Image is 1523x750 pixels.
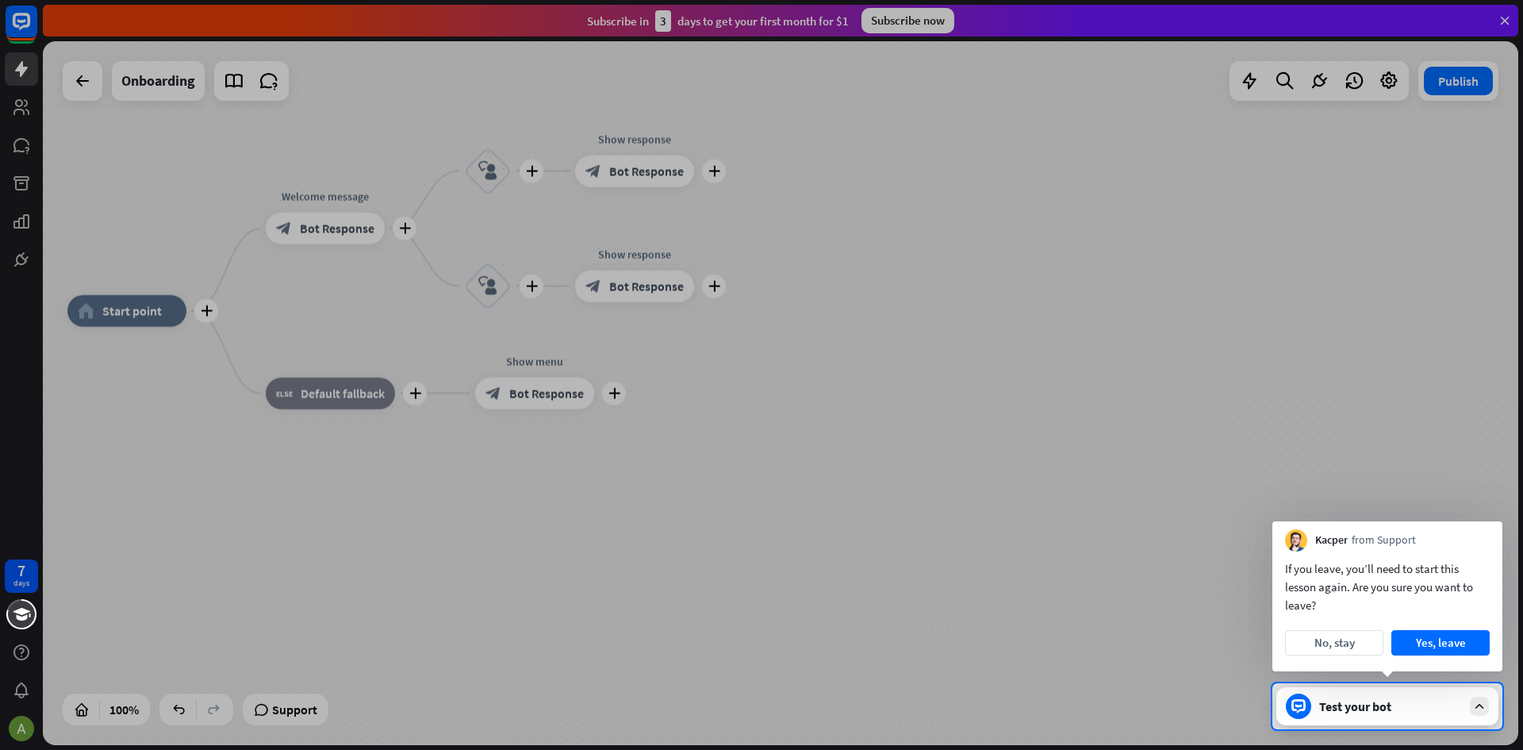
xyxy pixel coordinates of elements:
span: from Support [1352,533,1416,548]
div: If you leave, you’ll need to start this lesson again. Are you sure you want to leave? [1285,560,1490,614]
button: Open LiveChat chat widget [13,6,60,54]
button: No, stay [1285,630,1383,656]
button: Yes, leave [1391,630,1490,656]
div: Test your bot [1319,698,1462,714]
span: Kacper [1315,533,1348,548]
